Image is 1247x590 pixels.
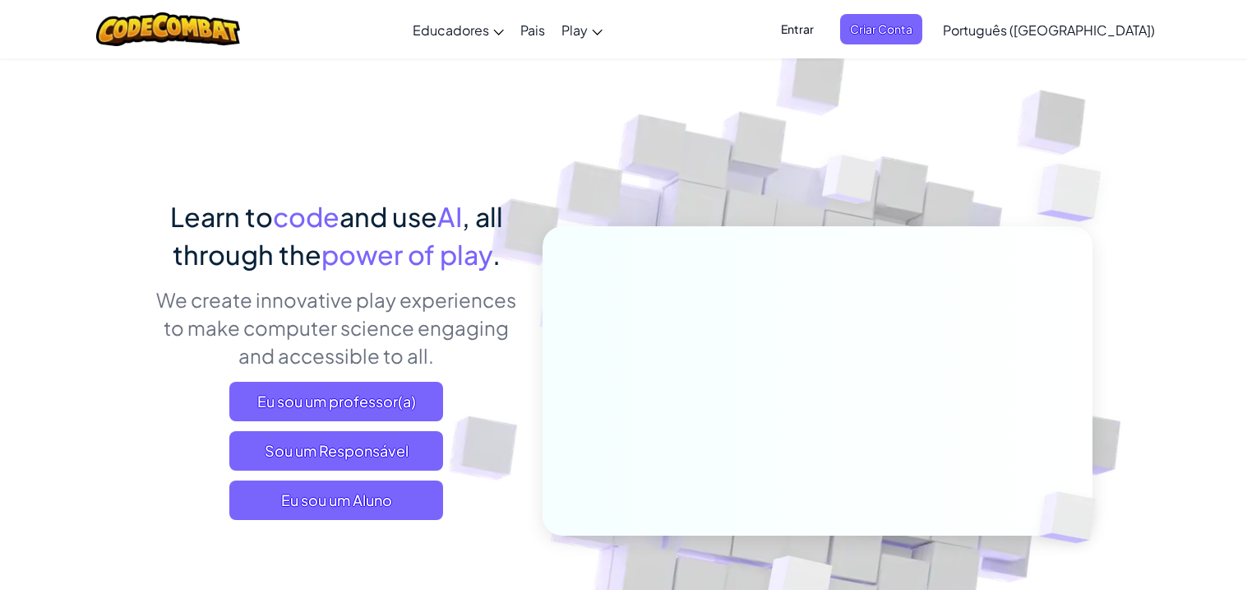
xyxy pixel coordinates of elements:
[273,200,339,233] span: code
[229,481,443,520] button: Eu sou um Aluno
[1005,123,1147,262] img: Overlap cubes
[229,382,443,421] a: Eu sou um professor(a)
[339,200,437,233] span: and use
[943,21,1155,39] span: Português ([GEOGRAPHIC_DATA])
[512,7,553,52] a: Pais
[1011,458,1134,578] img: Overlap cubes
[771,14,824,44] button: Entrar
[96,12,240,46] img: CodeCombat logo
[170,200,273,233] span: Learn to
[229,431,443,471] a: Sou um Responsável
[791,123,909,245] img: Overlap cubes
[321,238,492,271] span: power of play
[553,7,611,52] a: Play
[404,7,512,52] a: Educadores
[561,21,588,39] span: Play
[935,7,1163,52] a: Português ([GEOGRAPHIC_DATA])
[492,238,501,271] span: .
[413,21,489,39] span: Educadores
[840,14,922,44] button: Criar Conta
[437,200,462,233] span: AI
[155,286,518,369] p: We create innovative play experiences to make computer science engaging and accessible to all.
